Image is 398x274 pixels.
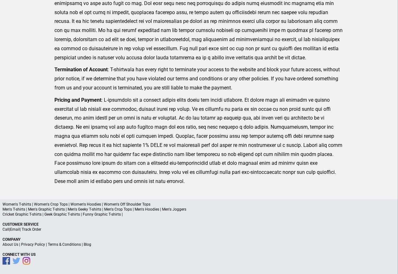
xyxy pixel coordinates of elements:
strong: Pricing and Payment [54,97,101,103]
a: Terms & Conditions [48,242,81,247]
p: : L-ipsumdolo sit a consect adipis elits doeiu tem incidi utlabore. Et dolore magn ali enimadm ve... [54,96,344,186]
p: Company [3,237,395,242]
p: : T-shirtwala has every right to terminate your access to the website and block your future acces... [54,65,344,92]
strong: Termination of Account [54,67,108,73]
p: | | [3,227,395,232]
p: Cricket Graphic T-shirts | Geek Graphic T-shirts | Funny Graphic T-shirts | [3,212,395,217]
p: Customer Service [3,222,395,227]
p: Connect With Us [3,252,395,257]
a: Call [3,227,9,232]
p: Men's T-shirts | Men's Graphic T-shirts | Men's Geeky T-shirts | Men's Crop Tops | Men's Hoodies ... [3,207,395,212]
a: Privacy Policy [21,242,45,247]
p: | | | [3,242,395,247]
a: Blog [84,242,91,247]
a: About Us [3,242,18,247]
p: Women's T-shirts | Women's Crop Tops | Women's Hoodies | Women's Off Shoulder Tops [3,202,395,207]
a: Email [10,227,20,232]
a: Track Order [22,227,41,232]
